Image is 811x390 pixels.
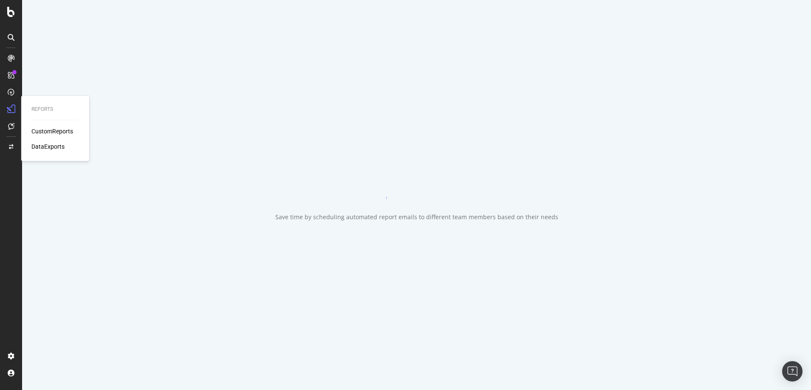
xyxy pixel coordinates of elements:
a: DataExports [31,142,65,151]
div: Open Intercom Messenger [782,361,803,382]
div: Reports [31,106,79,113]
div: animation [386,169,447,199]
div: Save time by scheduling automated report emails to different team members based on their needs [275,213,558,221]
a: CustomReports [31,127,73,136]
